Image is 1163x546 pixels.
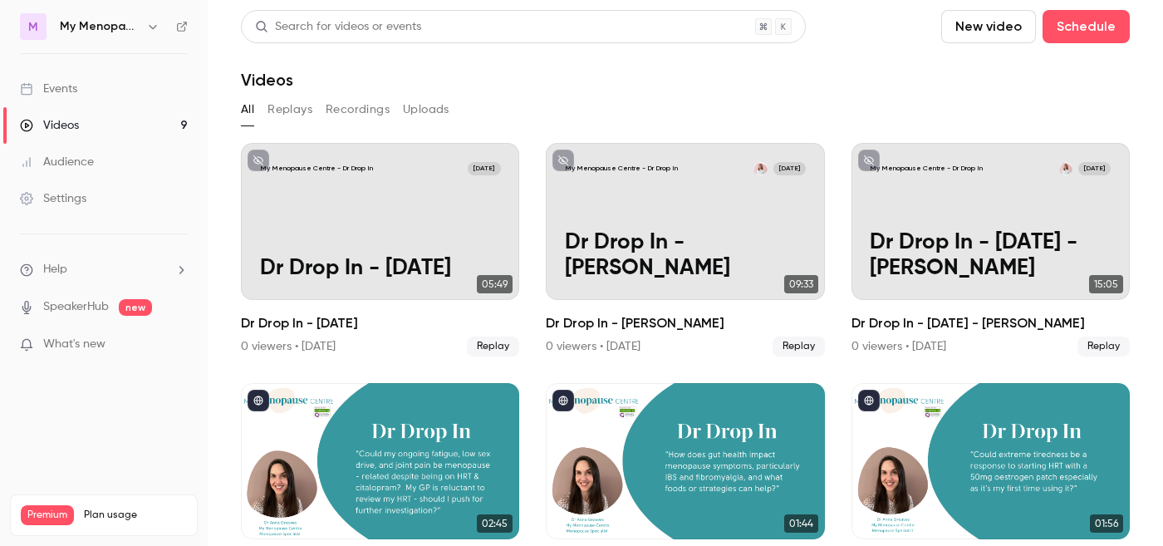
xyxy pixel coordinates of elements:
p: My Menopause Centre - Dr Drop In [870,164,983,173]
a: SpeakerHub [43,298,109,316]
div: Search for videos or events [255,18,421,36]
button: New video [941,10,1036,43]
iframe: Noticeable Trigger [168,337,188,352]
span: 01:56 [1090,514,1123,533]
span: [DATE] [1078,162,1111,176]
span: new [119,299,152,316]
button: Recordings [326,96,390,123]
li: Dr Drop In - Dr Clare Spencer [546,143,824,357]
li: help-dropdown-opener [20,261,188,278]
button: unpublished [552,150,574,171]
p: Dr Drop In - [PERSON_NAME] [565,230,806,281]
li: Dr Drop In - April 2025 - Dr Clare Spencer [851,143,1130,357]
div: 0 viewers • [DATE] [546,338,640,355]
button: Replays [267,96,312,123]
button: published [552,390,574,411]
button: Uploads [403,96,449,123]
h2: Dr Drop In - [PERSON_NAME] [546,313,824,333]
div: 0 viewers • [DATE] [851,338,946,355]
button: unpublished [858,150,880,171]
button: published [248,390,269,411]
button: Schedule [1043,10,1130,43]
div: Events [20,81,77,97]
span: [DATE] [468,162,501,176]
section: Videos [241,10,1130,536]
span: Help [43,261,67,278]
h2: Dr Drop In - [DATE] [241,313,519,333]
span: [DATE] [773,162,807,176]
span: 02:45 [477,514,513,533]
span: 01:44 [784,514,818,533]
span: Replay [1077,337,1130,357]
div: Settings [20,190,86,207]
button: published [858,390,880,411]
p: My Menopause Centre - Dr Drop In [260,164,373,173]
p: Dr Drop In - [DATE] - [PERSON_NAME] [870,230,1111,281]
button: unpublished [248,150,269,171]
span: 09:33 [784,275,818,293]
span: Premium [21,505,74,525]
h2: Dr Drop In - [DATE] - [PERSON_NAME] [851,313,1130,333]
a: My Menopause Centre - Dr Drop InDr Clare Spencer[DATE]Dr Drop In - [DATE] - [PERSON_NAME]15:05Dr ... [851,143,1130,357]
a: My Menopause Centre - Dr Drop InDr Clare Spencer[DATE]Dr Drop In - [PERSON_NAME]09:33Dr Drop In -... [546,143,824,357]
h6: My Menopause Centre - Dr Drop In [60,18,140,35]
img: Dr Clare Spencer [1059,162,1073,176]
h1: Videos [241,70,293,90]
span: M [28,18,38,36]
div: Videos [20,117,79,134]
p: Dr Drop In - [DATE] [260,256,501,281]
span: What's new [43,336,106,353]
button: All [241,96,254,123]
li: Dr Drop In - September 25 [241,143,519,357]
p: My Menopause Centre - Dr Drop In [565,164,678,173]
span: 05:49 [477,275,513,293]
span: Replay [467,337,519,357]
span: Replay [773,337,825,357]
span: Plan usage [84,509,187,522]
a: My Menopause Centre - Dr Drop In[DATE]Dr Drop In - [DATE]05:49Dr Drop In - [DATE]0 viewers • [DAT... [241,143,519,357]
div: 0 viewers • [DATE] [241,338,336,355]
div: Audience [20,154,94,170]
img: Dr Clare Spencer [753,162,768,176]
span: 15:05 [1089,275,1123,293]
